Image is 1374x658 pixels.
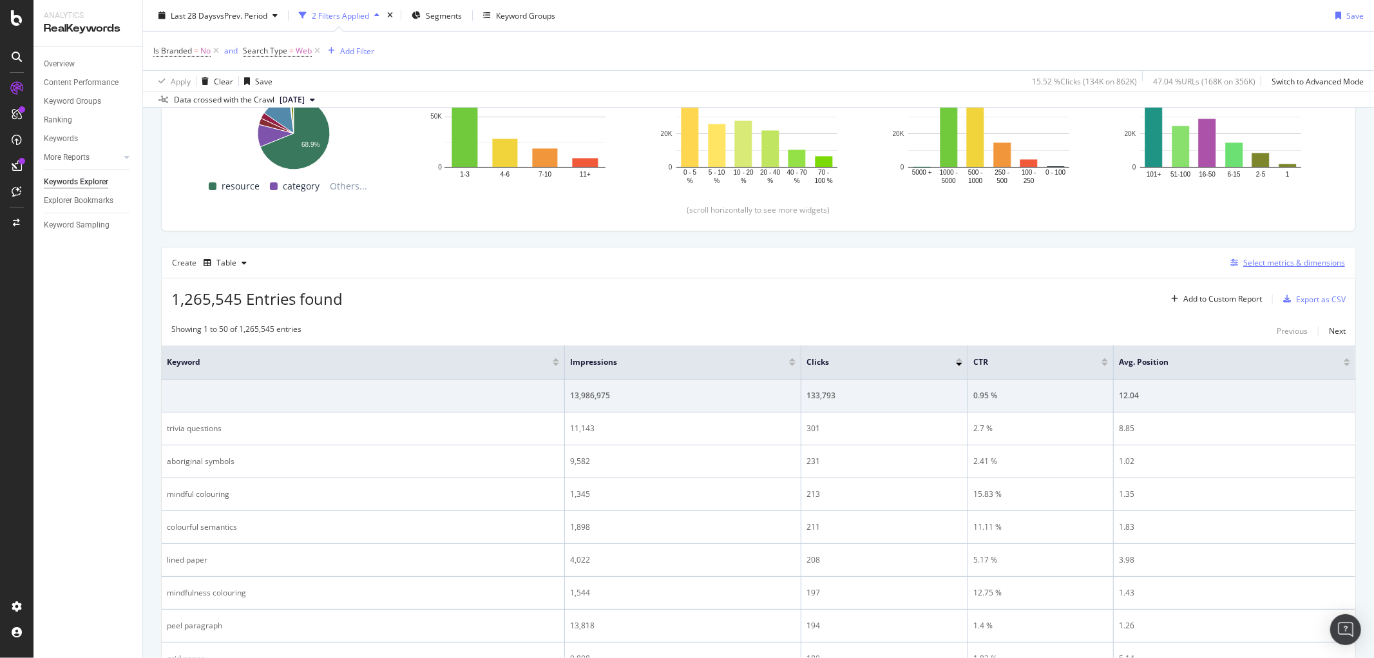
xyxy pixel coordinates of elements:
img: website_grey.svg [21,34,31,44]
text: 101+ [1147,171,1161,179]
div: 1.83 [1119,521,1350,533]
div: Keyword Sampling [44,218,110,232]
img: tab_domain_overview_orange.svg [37,75,48,85]
a: Ranking [44,113,133,127]
a: Explorer Bookmarks [44,194,133,208]
text: % [741,178,747,185]
div: 47.04 % URLs ( 168K on 356K ) [1153,75,1255,86]
a: Keywords [44,132,133,146]
div: Select metrics & dimensions [1243,257,1345,268]
span: No [200,42,211,60]
span: Is Branded [153,45,192,56]
button: Select metrics & dimensions [1225,255,1345,271]
div: 11.11 % [973,521,1108,533]
div: Clear [214,75,233,86]
div: Save [1346,10,1364,21]
div: RealKeywords [44,21,132,36]
button: Next [1329,324,1346,339]
text: 1-3 [460,171,470,179]
button: Keyword Groups [478,5,560,26]
div: Domain: [DOMAIN_NAME] [33,34,142,44]
text: 1000 - [940,169,958,177]
div: 1.02 [1119,456,1350,467]
div: Overview [44,57,75,71]
div: 5.17 % [973,554,1108,566]
button: Last 28 DaysvsPrev. Period [153,5,283,26]
div: Domain Overview [52,76,115,84]
button: Apply [153,71,191,92]
button: Switch to Advanced Mode [1266,71,1364,92]
div: Analytics [44,10,132,21]
svg: A chart. [193,90,394,171]
text: 500 - [968,169,983,177]
span: 2025 Sep. 13th [280,94,305,106]
text: 5 - 10 [709,169,725,177]
text: 0 [1132,164,1136,171]
button: Segments [406,5,467,26]
text: 0 [669,164,673,171]
div: 301 [806,423,962,434]
div: 1,345 [570,489,796,500]
div: 0.95 % [973,390,1108,402]
div: 12.75 % [973,587,1108,599]
svg: A chart. [425,59,625,186]
span: Impressions [570,356,770,368]
span: 1,265,545 Entries found [171,288,343,309]
div: 1.26 [1119,620,1350,632]
button: Add to Custom Report [1166,289,1262,309]
div: Save [255,75,272,86]
button: Export as CSV [1278,289,1346,309]
text: 70 - [818,169,829,177]
div: peel paragraph [167,620,559,632]
div: 2.41 % [973,456,1108,467]
div: 2 Filters Applied [312,10,369,21]
div: Open Intercom Messenger [1330,614,1361,645]
div: trivia questions [167,423,559,434]
div: Showing 1 to 50 of 1,265,545 entries [171,324,301,339]
div: 208 [806,554,962,566]
text: 6-15 [1228,171,1241,179]
button: Previous [1277,324,1308,339]
a: Overview [44,57,133,71]
div: 9,582 [570,456,796,467]
img: tab_keywords_by_traffic_grey.svg [130,75,140,85]
div: Keyword Groups [44,95,101,108]
button: Save [1330,5,1364,26]
div: times [385,9,396,22]
span: Web [296,42,312,60]
a: Content Performance [44,76,133,90]
div: 1.43 [1119,587,1350,599]
text: 4-6 [501,171,510,179]
text: 100 % [815,178,833,185]
div: v 4.0.25 [36,21,63,31]
div: Add Filter [340,45,374,56]
div: Next [1329,325,1346,336]
span: = [194,45,198,56]
div: Keywords by Traffic [144,76,213,84]
button: Add Filter [323,43,374,59]
div: 1,898 [570,521,796,533]
a: Keyword Sampling [44,218,133,232]
div: 213 [806,489,962,500]
div: 15.52 % Clicks ( 134K on 862K ) [1032,75,1137,86]
span: Others... [325,179,372,194]
text: 50K [430,113,442,121]
div: 231 [806,456,962,467]
div: 3.98 [1119,554,1350,566]
div: colourful semantics [167,521,559,533]
text: 16-50 [1199,171,1216,179]
text: 0 [438,164,442,171]
text: 250 - [995,169,1009,177]
div: 211 [806,521,962,533]
svg: A chart. [1120,59,1321,186]
a: Keywords Explorer [44,175,133,189]
div: Table [216,259,236,267]
div: mindfulness colouring [167,587,559,599]
div: More Reports [44,151,90,164]
svg: A chart. [656,59,857,186]
div: A chart. [888,59,1089,186]
div: 13,986,975 [570,390,796,402]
